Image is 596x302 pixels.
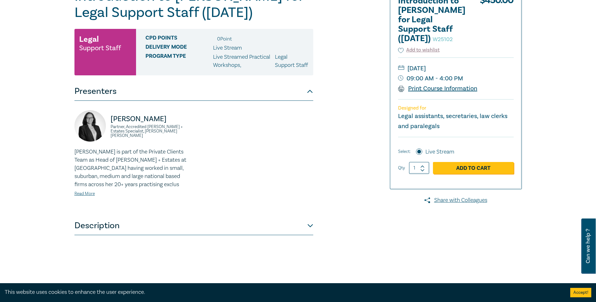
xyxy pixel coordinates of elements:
small: Support Staff [79,45,121,51]
p: [PERSON_NAME] is part of the Private Clients Team as Head of [PERSON_NAME] + Estates at [GEOGRAPH... [74,148,190,189]
img: https://s3.ap-southeast-2.amazonaws.com/leo-cussen-store-production-content/Contacts/Naomi%20Guye... [74,110,106,142]
h3: Legal [79,34,99,45]
span: Can we help ? [585,222,591,270]
button: Description [74,216,313,235]
span: CPD Points [145,35,213,43]
span: Program type [145,53,213,69]
a: Read More [74,191,95,197]
button: Accept cookies [570,288,591,297]
small: [DATE] [398,63,514,73]
span: Live Stream [213,44,242,51]
small: W25102 [433,36,453,43]
button: Add to wishlist [398,46,440,54]
li: 0 Point [217,35,232,43]
a: Print Course Information [398,84,478,93]
input: 1 [409,162,429,174]
a: Add to Cart [433,162,514,174]
small: Legal assistants, secretaries, law clerks and paralegals [398,112,507,130]
p: Designed for [398,105,514,111]
p: Legal Support Staff [275,53,309,69]
label: Live Stream [425,148,454,156]
label: Qty [398,164,405,171]
p: Live Streamed Practical Workshops , [213,53,275,69]
p: [PERSON_NAME] [111,114,190,124]
div: This website uses cookies to enhance the user experience. [5,288,561,296]
button: Presenters [74,82,313,101]
span: Select: [398,148,411,155]
span: Delivery Mode [145,44,213,52]
small: Partner, Accredited [PERSON_NAME] + Estates Specialist, [PERSON_NAME] [PERSON_NAME] [111,125,190,138]
a: Share with Colleagues [390,196,522,204]
small: 09:00 AM - 4:00 PM [398,73,514,84]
